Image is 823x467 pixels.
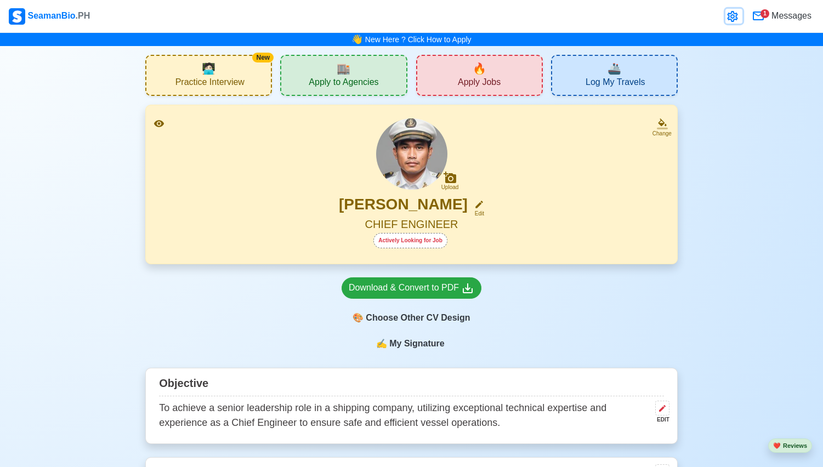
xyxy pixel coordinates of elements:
[760,9,769,18] div: 1
[768,438,812,453] button: heartReviews
[353,311,364,324] span: paint
[365,35,472,44] a: New Here ? Click How to Apply
[159,218,664,233] h5: CHIEF ENGINEER
[651,415,669,424] div: EDIT
[349,281,474,295] div: Download & Convert to PDF
[159,373,664,396] div: Objective
[769,9,811,22] span: Messages
[586,77,645,90] span: Log My Travels
[9,8,25,25] img: Logo
[337,60,350,77] span: agencies
[339,195,468,218] h3: [PERSON_NAME]
[458,77,501,90] span: Apply Jobs
[76,11,90,20] span: .PH
[349,31,365,48] span: bell
[252,53,274,62] div: New
[441,184,459,191] div: Upload
[376,337,387,350] span: sign
[652,129,672,138] div: Change
[309,77,378,90] span: Apply to Agencies
[773,442,781,449] span: heart
[608,60,621,77] span: travel
[373,233,447,248] div: Actively Looking for Job
[9,8,90,25] div: SeamanBio
[473,60,486,77] span: new
[202,60,215,77] span: interview
[342,307,481,328] div: Choose Other CV Design
[387,337,446,350] span: My Signature
[470,209,484,218] div: Edit
[159,401,651,430] p: To achieve a senior leadership role in a shipping company, utilizing exceptional technical expert...
[175,77,245,90] span: Practice Interview
[342,277,481,299] a: Download & Convert to PDF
